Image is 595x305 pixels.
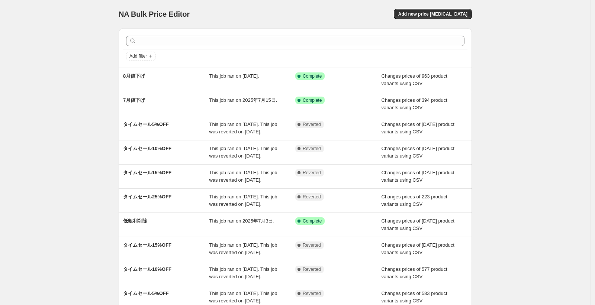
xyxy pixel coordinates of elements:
[123,97,145,103] span: 7月値下げ
[303,242,321,248] span: Reverted
[123,266,171,272] span: タイムセール10%OFF
[382,218,454,231] span: Changes prices of [DATE] product variants using CSV
[209,73,259,79] span: This job ran on [DATE].
[303,146,321,152] span: Reverted
[303,291,321,296] span: Reverted
[119,10,190,18] span: NA Bulk Price Editor
[123,218,147,224] span: 低粗利削除
[123,242,171,248] span: タイムセール15%OFF
[209,194,277,207] span: This job ran on [DATE]. This job was reverted on [DATE].
[126,52,156,61] button: Add filter
[123,73,145,79] span: 8月値下げ
[398,11,467,17] span: Add new price [MEDICAL_DATA]
[303,73,322,79] span: Complete
[123,170,171,175] span: タイムセール15%OFF
[303,194,321,200] span: Reverted
[123,194,171,199] span: タイムセール25%OFF
[123,146,171,151] span: タイムセール10%OFF
[382,73,447,86] span: Changes prices of 963 product variants using CSV
[382,266,447,279] span: Changes prices of 577 product variants using CSV
[123,121,169,127] span: タイムセール5%OFF
[209,266,277,279] span: This job ran on [DATE]. This job was reverted on [DATE].
[382,121,454,134] span: Changes prices of [DATE] product variants using CSV
[129,53,147,59] span: Add filter
[303,170,321,176] span: Reverted
[382,194,447,207] span: Changes prices of 223 product variants using CSV
[209,146,277,159] span: This job ran on [DATE]. This job was reverted on [DATE].
[209,242,277,255] span: This job ran on [DATE]. This job was reverted on [DATE].
[382,242,454,255] span: Changes prices of [DATE] product variants using CSV
[303,121,321,127] span: Reverted
[382,146,454,159] span: Changes prices of [DATE] product variants using CSV
[303,218,322,224] span: Complete
[394,9,472,19] button: Add new price [MEDICAL_DATA]
[123,291,169,296] span: タイムセール5%OFF
[382,170,454,183] span: Changes prices of [DATE] product variants using CSV
[209,121,277,134] span: This job ran on [DATE]. This job was reverted on [DATE].
[303,97,322,103] span: Complete
[209,97,277,103] span: This job ran on 2025年7月15日.
[303,266,321,272] span: Reverted
[382,97,447,110] span: Changes prices of 394 product variants using CSV
[209,170,277,183] span: This job ran on [DATE]. This job was reverted on [DATE].
[382,291,447,304] span: Changes prices of 583 product variants using CSV
[209,291,277,304] span: This job ran on [DATE]. This job was reverted on [DATE].
[209,218,275,224] span: This job ran on 2025年7月3日.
